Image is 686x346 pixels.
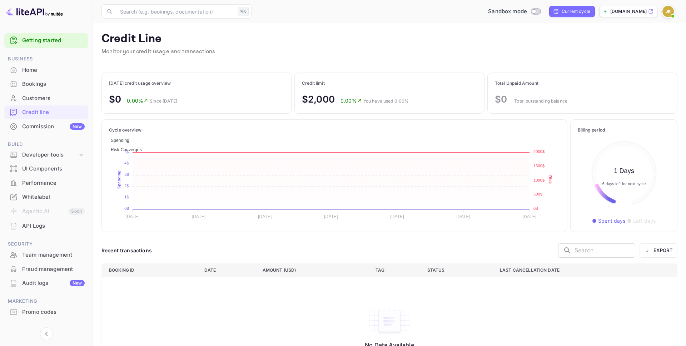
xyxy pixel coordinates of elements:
[4,120,88,134] div: CommissionNew
[4,190,88,204] div: Whitelabel
[4,276,88,290] div: Audit logsNew
[124,195,129,199] tspan: 1$
[4,77,88,90] a: Bookings
[456,214,470,219] tspan: [DATE]
[111,138,129,143] span: Spending
[363,98,409,104] p: You have used 0.00%
[4,105,88,119] a: Credit line
[390,214,404,219] tspan: [DATE]
[22,279,85,287] div: Audit logs
[22,193,85,201] div: Whitelabel
[22,222,85,230] div: API Logs
[4,162,88,176] div: UI Components
[4,176,88,190] div: Performance
[22,251,85,259] div: Team management
[101,247,152,254] div: Recent transactions
[150,98,177,104] p: Since [DATE]
[4,297,88,305] span: Marketing
[4,262,88,276] div: Fraud management
[22,94,85,103] div: Customers
[258,214,272,219] tspan: [DATE]
[111,147,142,152] span: Risk Converges
[238,7,249,16] div: ⌘K
[4,92,88,105] a: Customers
[548,175,552,184] text: Risk
[109,92,121,106] p: $0
[124,206,129,210] tspan: 0$
[533,206,538,210] tspan: 0$
[533,192,542,196] tspan: 500$
[368,306,411,336] img: empty-state-table.svg
[488,8,527,16] span: Sandbox mode
[22,265,85,273] div: Fraud management
[575,243,635,258] input: Search...
[257,263,370,277] th: Amount (USD)
[6,6,63,17] img: LiteAPI logo
[4,63,88,76] a: Home
[340,97,362,104] p: 0.00%
[199,263,257,277] th: Date
[533,164,545,168] tspan: 1500$
[40,327,53,340] button: Collapse navigation
[4,305,88,318] a: Promo codes
[4,176,88,189] a: Performance
[4,248,88,262] div: Team management
[4,63,88,77] div: Home
[610,8,647,15] p: [DOMAIN_NAME]
[124,172,129,176] tspan: 3$
[640,243,677,258] button: Export
[4,33,88,48] div: Getting started
[4,219,88,233] div: API Logs
[4,162,88,175] a: UI Components
[127,97,148,104] p: 0.00%
[22,151,78,159] div: Developer tools
[22,108,85,117] div: Credit line
[101,48,215,56] p: Monitor your credit usage and transactions
[495,80,567,86] p: Total Unpaid Amount
[302,92,335,106] p: $2,000
[70,123,85,130] div: New
[4,276,88,290] a: Audit logsNew
[4,305,88,319] div: Promo codes
[578,127,670,133] p: Billing period
[124,161,129,165] tspan: 4$
[514,98,567,104] p: Total outstanding balance
[4,140,88,148] span: Build
[562,8,590,15] div: Current cycle
[662,6,674,17] img: John Richards
[4,55,88,63] span: Business
[117,170,121,188] text: Spending
[494,263,677,277] th: Last cancellation date
[324,214,338,219] tspan: [DATE]
[302,80,409,86] p: Credit limit
[523,214,537,219] tspan: [DATE]
[109,80,177,86] p: [DATE] credit usage overview
[22,80,85,88] div: Bookings
[4,219,88,232] a: API Logs
[22,36,85,45] a: Getting started
[370,263,422,277] th: Tag
[4,77,88,91] div: Bookings
[4,120,88,133] a: CommissionNew
[533,178,545,182] tspan: 1000$
[109,127,560,133] p: Cycle overview
[4,240,88,248] span: Security
[4,190,88,203] a: Whitelabel
[627,217,656,224] p: ● Left days
[22,308,85,316] div: Promo codes
[533,149,545,154] tspan: 2000$
[22,66,85,74] div: Home
[124,183,129,188] tspan: 2$
[4,262,88,276] a: Fraud management
[4,149,88,161] div: Developer tools
[70,280,85,286] div: New
[592,217,626,224] p: ● Spent days
[22,165,85,173] div: UI Components
[22,179,85,187] div: Performance
[102,263,199,277] th: Booking ID
[126,214,140,219] tspan: [DATE]
[116,4,235,19] input: Search (e.g. bookings, documentation)
[22,123,85,131] div: Commission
